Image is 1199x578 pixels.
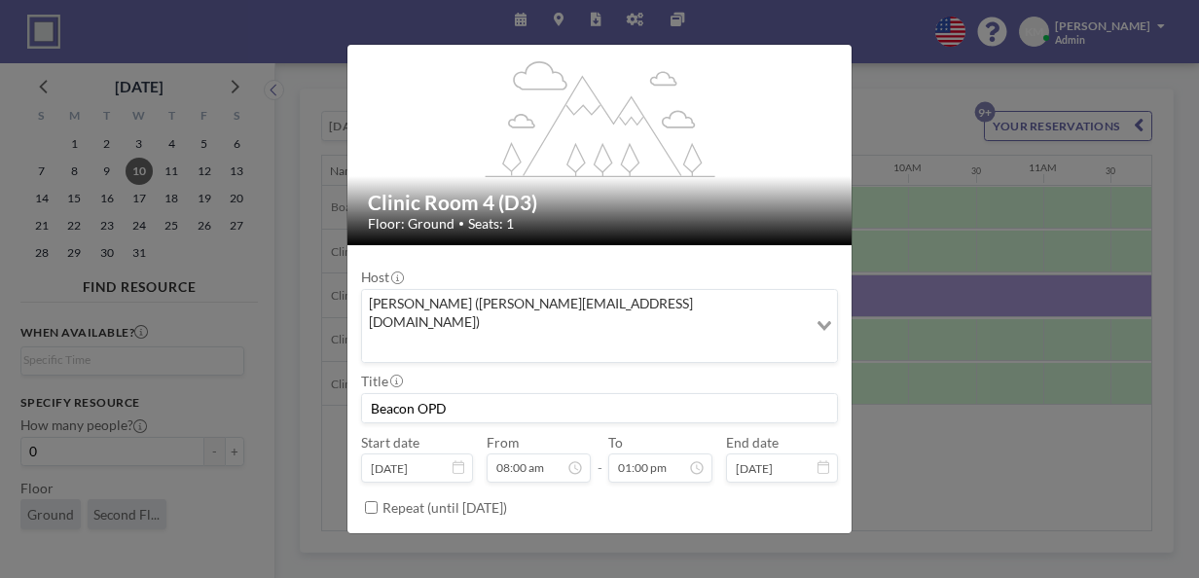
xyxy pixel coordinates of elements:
input: Kate's reservation [362,394,837,422]
label: Title [361,373,402,389]
span: Seats: 1 [468,215,514,232]
label: To [608,434,623,451]
span: [PERSON_NAME] ([PERSON_NAME][EMAIL_ADDRESS][DOMAIN_NAME]) [366,294,803,332]
label: Repeat (until [DATE]) [382,499,507,516]
h2: Clinic Room 4 (D3) [368,190,833,215]
label: Host [361,269,403,285]
span: Floor: Ground [368,215,454,232]
div: Search for option [362,290,837,362]
label: From [487,434,519,451]
input: Search for option [364,336,805,358]
span: • [458,217,464,230]
label: End date [726,434,779,451]
span: - [598,440,602,477]
label: Start date [361,434,419,451]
